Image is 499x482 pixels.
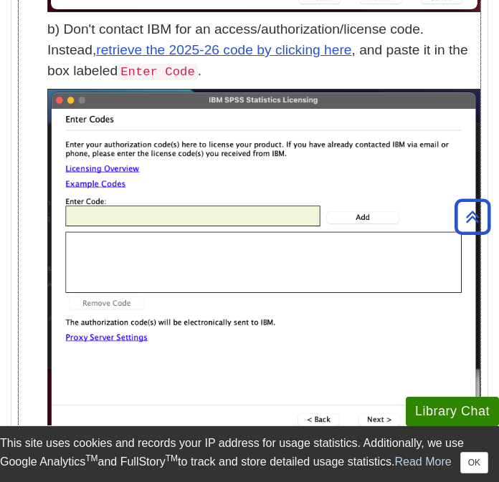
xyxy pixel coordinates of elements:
img: 'Enter Codes' window. [47,89,480,434]
button: Close [460,452,488,473]
p: b) Don't contact IBM for an access/authorization/license code. Instead, , and paste it in the box... [47,19,480,82]
a: Read More [395,456,452,468]
sup: TM [166,453,178,463]
a: retrieve the 2025-26 code by clicking here [96,42,351,57]
p: c) After the completes, select [47,89,480,476]
button: Library Chat [406,397,499,426]
sup: TM [85,453,98,463]
a: Back to Top [450,207,495,226]
code: Enter Code [118,64,198,80]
